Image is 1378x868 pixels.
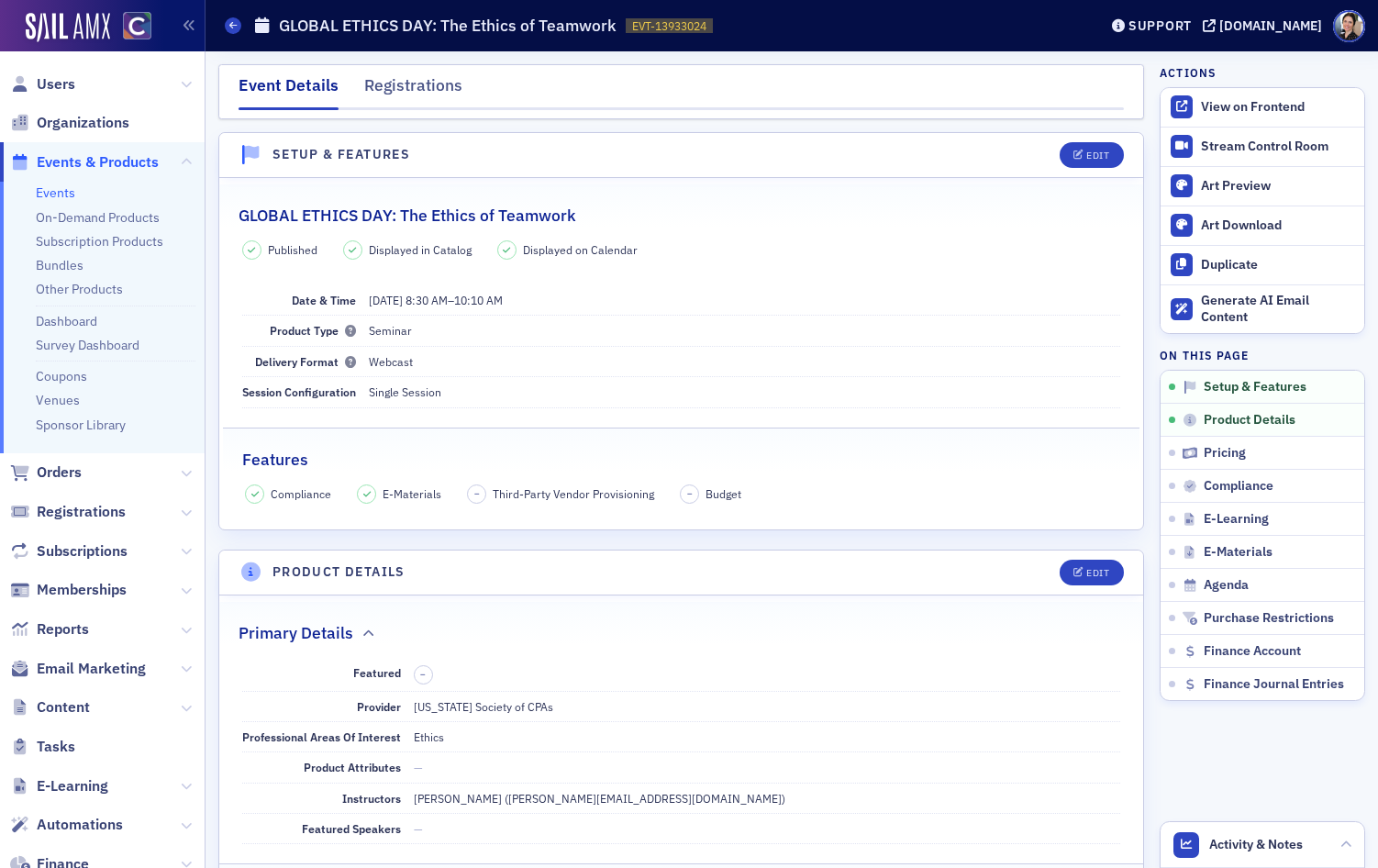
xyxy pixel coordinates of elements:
[36,257,83,273] a: Bundles
[1204,610,1334,627] span: Purchase Restrictions
[26,13,110,42] img: SailAMX
[239,73,339,110] div: Event Details
[1161,166,1364,206] a: Art Preview
[1201,293,1355,325] div: Generate AI Email Content
[1204,577,1249,594] span: Agenda
[364,73,462,107] div: Registrations
[1086,568,1109,578] div: Edit
[270,323,356,338] span: Product Type
[36,417,126,433] a: Sponsor Library
[1209,835,1303,854] span: Activity & Notes
[110,12,151,43] a: View Homepage
[37,815,123,835] span: Automations
[37,697,90,718] span: Content
[414,699,553,714] span: [US_STATE] Society of CPAs
[1204,643,1301,660] span: Finance Account
[706,485,741,502] span: Budget
[37,776,108,796] span: E-Learning
[36,184,75,201] a: Events
[1204,544,1272,561] span: E-Materials
[1161,88,1364,127] a: View on Frontend
[242,384,356,399] span: Session Configuration
[10,541,128,562] a: Subscriptions
[1086,150,1109,161] div: Edit
[304,760,401,774] span: Product Attributes
[37,462,82,483] span: Orders
[1160,64,1217,81] h4: Actions
[302,821,401,836] span: Featured Speakers
[493,485,654,502] span: Third-Party Vendor Provisioning
[454,293,503,307] time: 10:10 AM
[37,502,126,522] span: Registrations
[1203,19,1328,32] button: [DOMAIN_NAME]
[1161,206,1364,245] a: Art Download
[1201,217,1355,234] div: Art Download
[272,145,410,164] h4: Setup & Features
[268,241,317,258] span: Published
[292,293,356,307] span: Date & Time
[357,699,401,714] span: Provider
[279,15,617,37] h1: GLOBAL ETHICS DAY: The Ethics of Teamwork
[353,665,401,680] span: Featured
[272,562,406,582] h4: Product Details
[369,293,503,307] span: –
[1201,139,1355,155] div: Stream Control Room
[414,760,423,774] span: —
[414,729,444,745] div: Ethics
[1204,379,1306,395] span: Setup & Features
[10,462,82,483] a: Orders
[255,354,356,369] span: Delivery Format
[37,619,89,640] span: Reports
[1219,17,1322,34] div: [DOMAIN_NAME]
[1128,17,1192,34] div: Support
[36,337,139,353] a: Survey Dashboard
[1161,245,1364,284] button: Duplicate
[1204,412,1295,428] span: Product Details
[10,737,75,757] a: Tasks
[36,209,160,226] a: On-Demand Products
[239,204,576,228] h2: GLOBAL ETHICS DAY: The Ethics of Teamwork
[420,668,426,681] span: –
[632,18,706,34] span: EVT-13933024
[474,487,480,500] span: –
[239,621,353,645] h2: Primary Details
[1060,142,1123,168] button: Edit
[406,293,448,307] time: 8:30 AM
[1161,128,1364,166] a: Stream Control Room
[383,485,441,502] span: E-Materials
[242,448,308,472] h2: Features
[10,502,126,522] a: Registrations
[123,12,151,40] img: SailAMX
[10,74,75,95] a: Users
[369,384,441,399] span: Single Session
[37,113,129,133] span: Organizations
[414,821,423,836] span: —
[36,233,163,250] a: Subscription Products
[1060,560,1123,585] button: Edit
[37,737,75,757] span: Tasks
[10,659,146,679] a: Email Marketing
[10,113,129,133] a: Organizations
[36,313,97,329] a: Dashboard
[36,281,123,297] a: Other Products
[523,241,638,258] span: Displayed on Calendar
[369,354,413,369] span: Webcast
[10,580,127,600] a: Memberships
[369,241,472,258] span: Displayed in Catalog
[10,619,89,640] a: Reports
[37,580,127,600] span: Memberships
[37,152,159,172] span: Events & Products
[369,293,403,307] span: [DATE]
[10,697,90,718] a: Content
[1333,10,1365,42] span: Profile
[37,541,128,562] span: Subscriptions
[414,790,785,807] div: [PERSON_NAME] ([PERSON_NAME][EMAIL_ADDRESS][DOMAIN_NAME])
[1161,284,1364,334] button: Generate AI Email Content
[36,392,80,408] a: Venues
[1201,257,1355,273] div: Duplicate
[1201,178,1355,195] div: Art Preview
[1204,478,1273,495] span: Compliance
[1204,511,1269,528] span: E-Learning
[369,323,412,338] span: Seminar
